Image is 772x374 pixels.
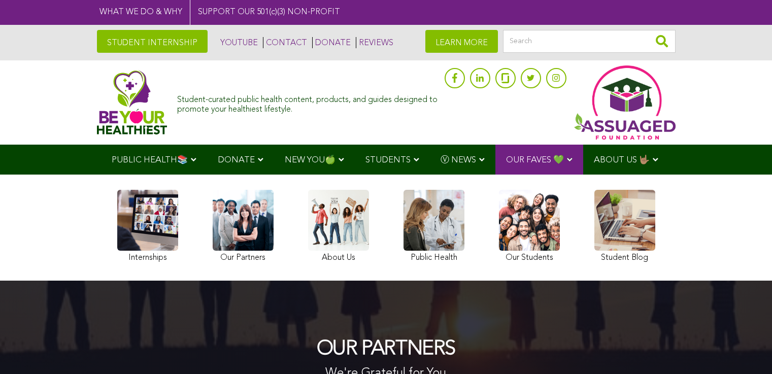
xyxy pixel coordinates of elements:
[365,156,411,164] span: STUDENTS
[441,156,476,164] span: Ⓥ NEWS
[356,37,393,48] a: REVIEWS
[574,65,676,140] img: Assuaged App
[97,70,167,134] img: Assuaged
[97,145,676,175] div: Navigation Menu
[506,156,564,164] span: OUR FAVES 💚
[285,156,335,164] span: NEW YOU🍏
[177,90,439,115] div: Student-curated public health content, products, and guides designed to promote your healthiest l...
[721,325,772,374] iframe: Chat Widget
[97,30,208,53] a: STUDENT INTERNSHIP
[218,156,255,164] span: DONATE
[112,156,188,164] span: PUBLIC HEALTH📚
[594,156,650,164] span: ABOUT US 🤟🏽
[218,37,258,48] a: YOUTUBE
[312,37,351,48] a: DONATE
[317,338,455,360] h1: OUR PARTNERS
[263,37,307,48] a: CONTACT
[501,73,509,83] img: glassdoor
[503,30,676,53] input: Search
[425,30,498,53] a: LEARN MORE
